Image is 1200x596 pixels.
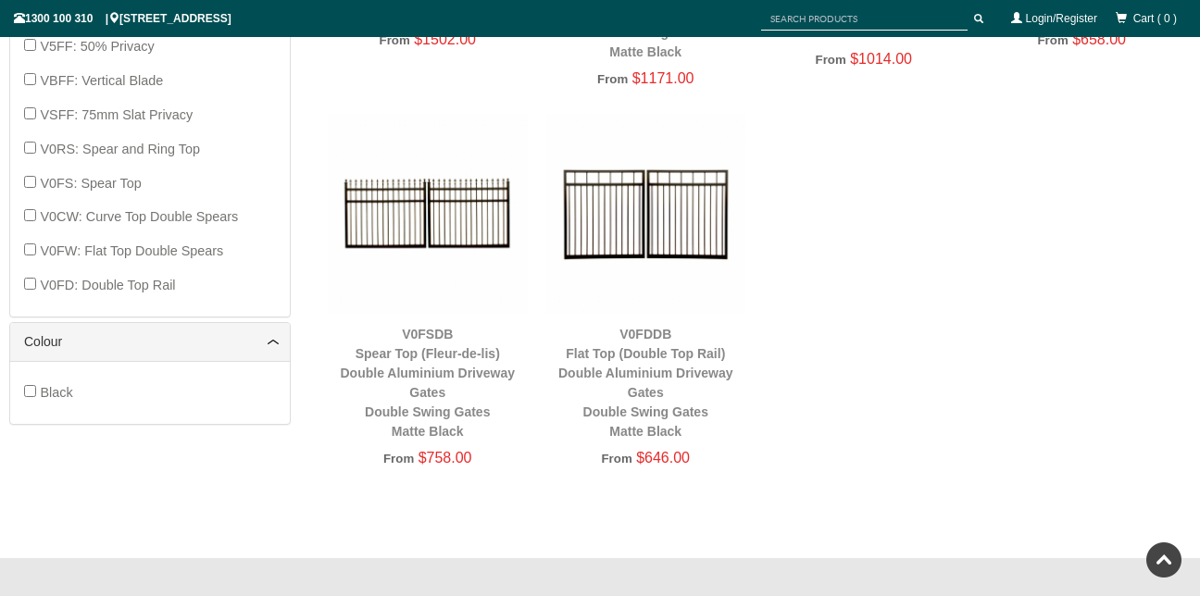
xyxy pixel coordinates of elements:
span: VSFF: 75mm Slat Privacy [40,107,193,122]
span: V0FW: Flat Top Double Spears [40,243,223,258]
img: V0FDDB - Flat Top (Double Top Rail) - Double Aluminium Driveway Gates - Double Swing Gates - Matt... [546,114,746,314]
span: From [1038,33,1069,47]
span: $1171.00 [632,70,694,86]
span: From [816,53,846,67]
span: From [602,452,632,466]
a: Login/Register [1026,12,1097,25]
img: V0FSDB - Spear Top (Fleur-de-lis) - Double Aluminium Driveway Gates - Double Swing Gates - Matte ... [328,114,528,314]
span: VBFF: Vertical Blade [40,73,163,88]
span: 1300 100 310 | [STREET_ADDRESS] [14,12,231,25]
a: Colour [24,332,276,352]
a: V0FSDBSpear Top (Fleur-de-lis)Double Aluminium Driveway GatesDouble Swing GatesMatte Black [340,327,515,439]
span: V0RS: Spear and Ring Top [40,142,200,156]
span: $658.00 [1072,31,1126,47]
span: From [383,452,414,466]
span: V0CW: Curve Top Double Spears [40,209,238,224]
span: V5FF: 50% Privacy [40,39,154,54]
span: From [597,72,628,86]
span: $1014.00 [850,51,912,67]
span: $1502.00 [414,31,476,47]
span: $646.00 [636,450,690,466]
span: $758.00 [419,450,472,466]
span: Cart ( 0 ) [1133,12,1177,25]
a: V0FDDBFlat Top (Double Top Rail)Double Aluminium Driveway GatesDouble Swing GatesMatte Black [558,327,733,439]
span: Black [40,385,72,400]
span: V0FD: Double Top Rail [40,278,175,292]
iframe: LiveChat chat widget [830,101,1200,531]
span: V0FS: Spear Top [40,176,141,191]
span: From [380,33,410,47]
input: SEARCH PRODUCTS [761,7,968,31]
